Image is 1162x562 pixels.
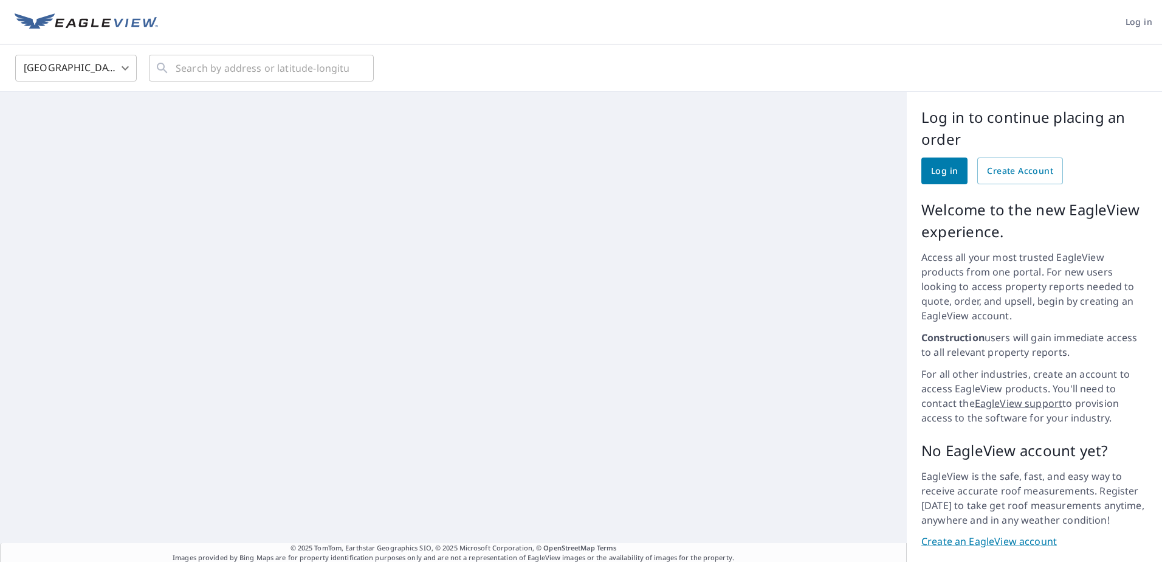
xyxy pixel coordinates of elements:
[921,199,1147,243] p: Welcome to the new EagleView experience.
[543,543,594,552] a: OpenStreetMap
[975,397,1063,410] a: EagleView support
[921,367,1147,425] p: For all other industries, create an account to access EagleView products. You'll need to contact ...
[921,106,1147,150] p: Log in to continue placing an order
[987,164,1053,179] span: Create Account
[597,543,617,552] a: Terms
[921,469,1147,527] p: EagleView is the safe, fast, and easy way to receive accurate roof measurements. Register [DATE] ...
[921,330,1147,359] p: users will gain immediate access to all relevant property reports.
[290,543,617,553] span: © 2025 TomTom, Earthstar Geographics SIO, © 2025 Microsoft Corporation, ©
[921,440,1147,462] p: No EagleView account yet?
[921,331,985,344] strong: Construction
[977,158,1063,184] a: Create Account
[921,535,1147,549] a: Create an EagleView account
[15,51,137,85] div: [GEOGRAPHIC_DATA]
[921,250,1147,323] p: Access all your most trusted EagleView products from one portal. For new users looking to access ...
[15,13,158,32] img: EV Logo
[176,51,349,85] input: Search by address or latitude-longitude
[931,164,958,179] span: Log in
[921,158,968,184] a: Log in
[1126,15,1152,30] span: Log in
